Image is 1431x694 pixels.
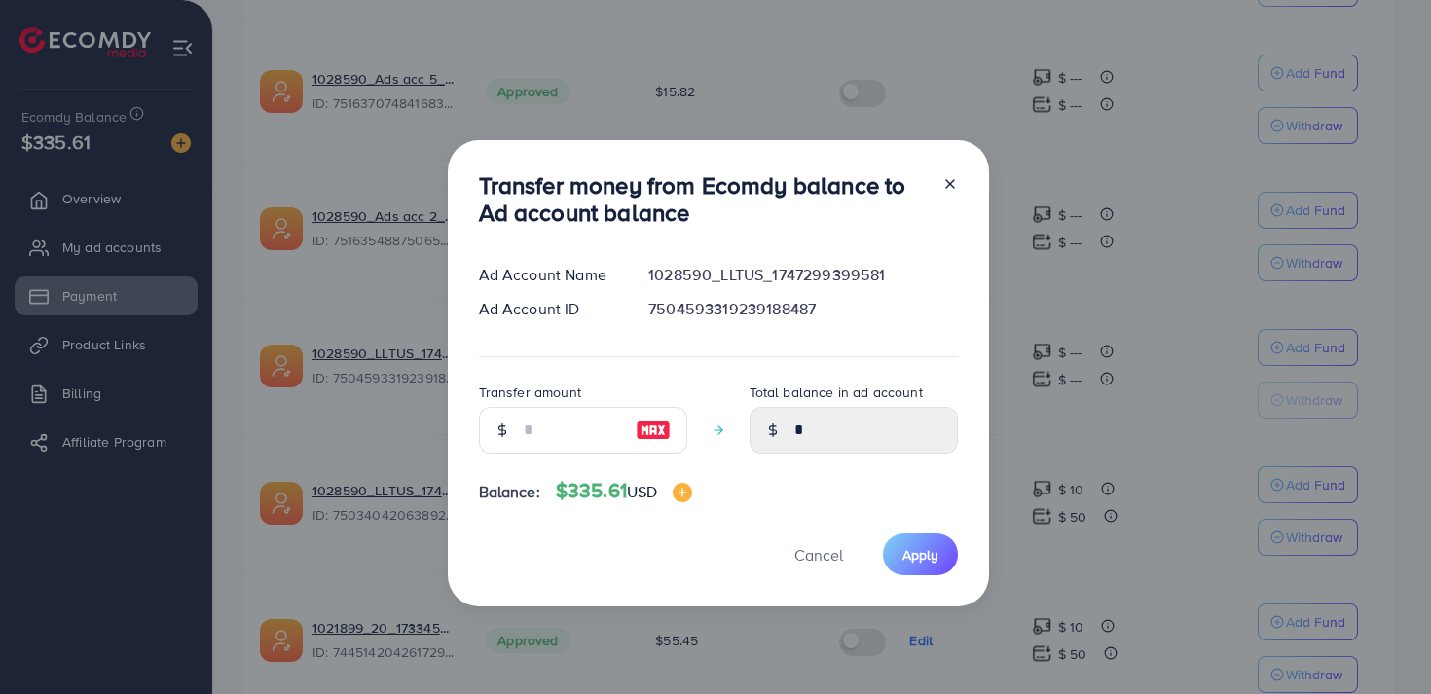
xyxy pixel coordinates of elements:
div: Ad Account ID [463,298,634,320]
h4: $335.61 [556,479,693,503]
div: 7504593319239188487 [633,298,972,320]
span: Balance: [479,481,540,503]
span: Cancel [794,544,843,566]
img: image [636,419,671,442]
img: image [673,483,692,502]
span: Apply [902,545,938,565]
button: Apply [883,533,958,575]
h3: Transfer money from Ecomdy balance to Ad account balance [479,171,927,228]
div: Ad Account Name [463,264,634,286]
label: Total balance in ad account [750,383,923,402]
iframe: Chat [1348,606,1416,679]
span: USD [627,481,657,502]
label: Transfer amount [479,383,581,402]
button: Cancel [770,533,867,575]
div: 1028590_LLTUS_1747299399581 [633,264,972,286]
